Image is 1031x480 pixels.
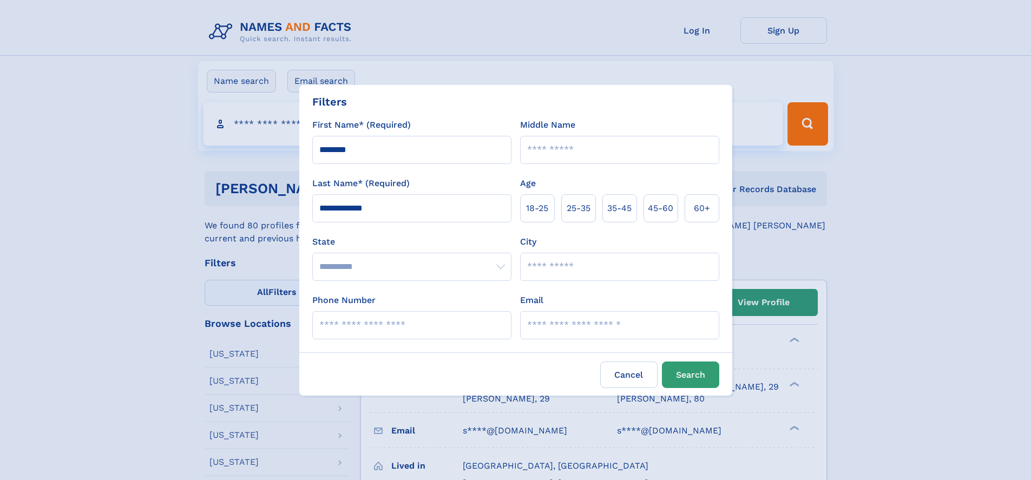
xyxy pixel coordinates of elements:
[694,202,710,215] span: 60+
[312,177,410,190] label: Last Name* (Required)
[607,202,632,215] span: 35‑45
[600,361,658,388] label: Cancel
[662,361,719,388] button: Search
[312,235,511,248] label: State
[520,119,575,131] label: Middle Name
[312,94,347,110] div: Filters
[520,294,543,307] label: Email
[648,202,673,215] span: 45‑60
[526,202,548,215] span: 18‑25
[312,119,411,131] label: First Name* (Required)
[520,235,536,248] label: City
[567,202,590,215] span: 25‑35
[312,294,376,307] label: Phone Number
[520,177,536,190] label: Age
